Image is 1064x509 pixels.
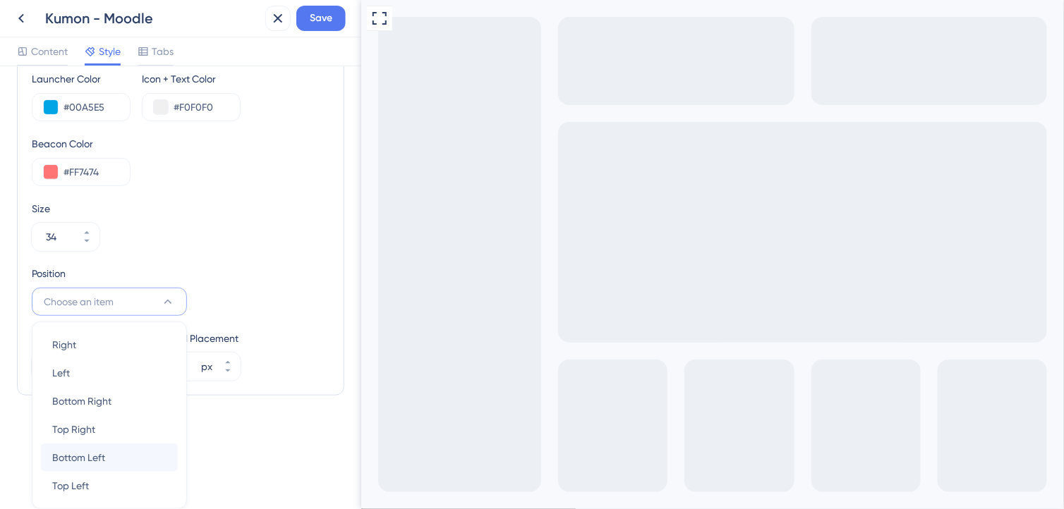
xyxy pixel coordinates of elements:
[41,472,178,500] button: Top Left
[32,265,187,282] div: Position
[296,6,346,31] button: Save
[41,359,178,387] button: Left
[52,393,111,410] span: Bottom Right
[32,70,131,87] div: Launcher Color
[142,330,241,347] div: Horizontal Placement
[52,477,89,494] span: Top Left
[41,331,178,359] button: Right
[52,421,95,438] span: Top Right
[52,336,76,353] span: Right
[45,8,260,28] div: Kumon - Moodle
[32,288,187,316] button: Choose an item
[201,358,212,375] div: px
[32,200,330,217] div: Size
[52,364,70,381] span: Left
[41,387,178,415] button: Bottom Right
[41,443,178,472] button: Bottom Left
[41,415,178,443] button: Top Right
[44,293,114,310] span: Choose an item
[142,70,241,87] div: Icon + Text Color
[52,449,105,466] span: Bottom Left
[152,43,174,60] span: Tabs
[215,367,241,381] button: px
[215,352,241,367] button: px
[32,135,330,152] div: Beacon Color
[99,43,121,60] span: Style
[31,43,68,60] span: Content
[310,10,332,27] span: Save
